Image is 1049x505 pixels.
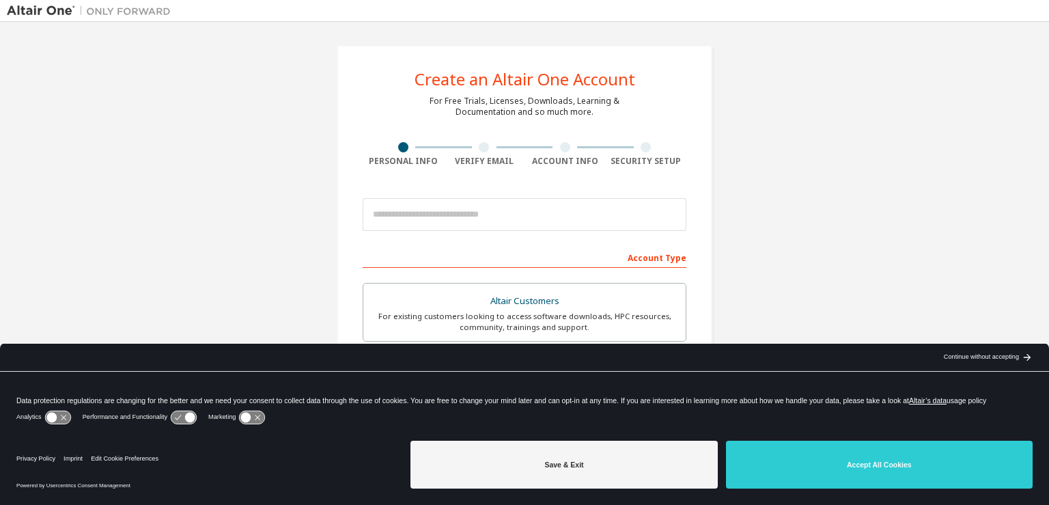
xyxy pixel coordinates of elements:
div: Security Setup [606,156,687,167]
div: Verify Email [444,156,525,167]
div: Account Type [363,246,686,268]
img: Altair One [7,4,178,18]
div: Create an Altair One Account [415,71,635,87]
div: For Free Trials, Licenses, Downloads, Learning & Documentation and so much more. [430,96,619,118]
div: Altair Customers [372,292,677,311]
div: For existing customers looking to access software downloads, HPC resources, community, trainings ... [372,311,677,333]
div: Account Info [524,156,606,167]
div: Personal Info [363,156,444,167]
